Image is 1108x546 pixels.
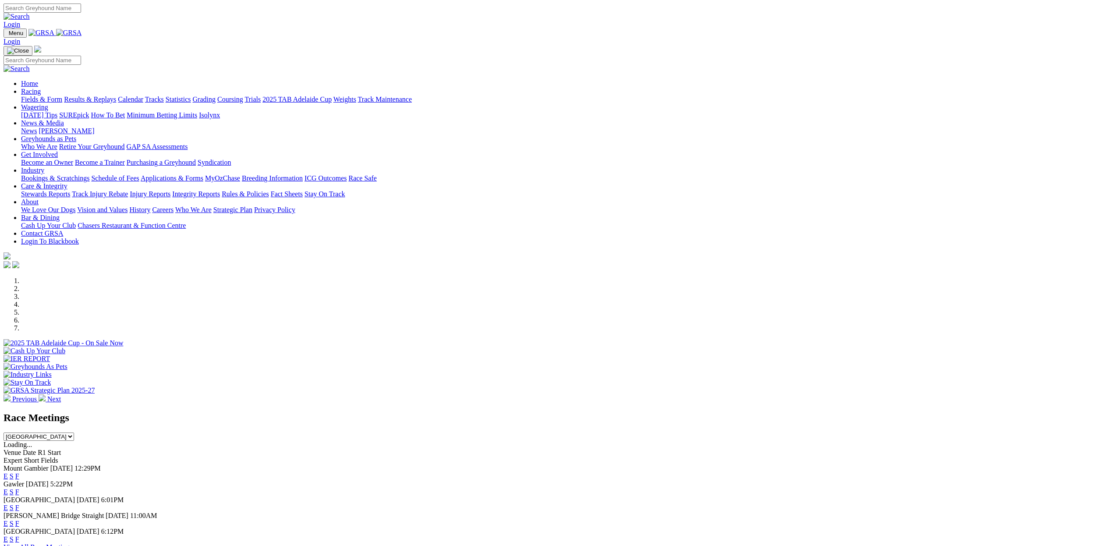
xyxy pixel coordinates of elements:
[4,520,8,527] a: E
[21,159,73,166] a: Become an Owner
[21,143,1104,151] div: Greyhounds as Pets
[21,135,76,142] a: Greyhounds as Pets
[39,394,46,401] img: chevron-right-pager-white.svg
[101,528,124,535] span: 6:12PM
[4,13,30,21] img: Search
[4,28,27,38] button: Toggle navigation
[358,96,412,103] a: Track Maintenance
[4,480,24,488] span: Gawler
[4,457,22,464] span: Expert
[21,182,67,190] a: Care & Integrity
[4,46,32,56] button: Toggle navigation
[4,535,8,543] a: E
[75,159,125,166] a: Become a Trainer
[4,355,50,363] img: IER REPORT
[21,80,38,87] a: Home
[47,395,61,403] span: Next
[24,457,39,464] span: Short
[21,127,1104,135] div: News & Media
[15,504,19,511] a: F
[21,143,57,150] a: Who We Are
[4,65,30,73] img: Search
[4,449,21,456] span: Venue
[12,395,37,403] span: Previous
[21,206,1104,214] div: About
[41,457,58,464] span: Fields
[21,96,62,103] a: Fields & Form
[74,464,101,472] span: 12:29PM
[152,206,173,213] a: Careers
[4,504,8,511] a: E
[21,88,41,95] a: Racing
[59,143,125,150] a: Retire Your Greyhound
[217,96,243,103] a: Coursing
[50,464,73,472] span: [DATE]
[10,504,14,511] a: S
[130,512,157,519] span: 11:00AM
[4,252,11,259] img: logo-grsa-white.png
[199,111,220,119] a: Isolynx
[21,222,76,229] a: Cash Up Your Club
[64,96,116,103] a: Results & Replays
[106,512,128,519] span: [DATE]
[21,238,79,245] a: Login To Blackbook
[21,159,1104,167] div: Get Involved
[129,206,150,213] a: History
[304,190,345,198] a: Stay On Track
[77,206,127,213] a: Vision and Values
[4,512,104,519] span: [PERSON_NAME] Bridge Straight
[4,4,81,13] input: Search
[91,174,139,182] a: Schedule of Fees
[21,167,44,174] a: Industry
[222,190,269,198] a: Rules & Policies
[21,119,64,127] a: News & Media
[193,96,216,103] a: Grading
[15,520,19,527] a: F
[21,198,39,206] a: About
[4,21,20,28] a: Login
[10,535,14,543] a: S
[348,174,376,182] a: Race Safe
[127,159,196,166] a: Purchasing a Greyhound
[21,206,75,213] a: We Love Our Dogs
[4,488,8,496] a: E
[15,535,19,543] a: F
[4,412,1104,424] h2: Race Meetings
[141,174,203,182] a: Applications & Forms
[4,379,51,386] img: Stay On Track
[21,214,60,221] a: Bar & Dining
[72,190,128,198] a: Track Injury Rebate
[4,528,75,535] span: [GEOGRAPHIC_DATA]
[175,206,212,213] a: Who We Are
[4,386,95,394] img: GRSA Strategic Plan 2025-27
[50,480,73,488] span: 5:22PM
[118,96,143,103] a: Calendar
[15,472,19,480] a: F
[4,371,52,379] img: Industry Links
[4,472,8,480] a: E
[21,174,1104,182] div: Industry
[172,190,220,198] a: Integrity Reports
[4,363,67,371] img: Greyhounds As Pets
[7,47,29,54] img: Close
[304,174,347,182] a: ICG Outcomes
[4,347,65,355] img: Cash Up Your Club
[130,190,170,198] a: Injury Reports
[78,222,186,229] a: Chasers Restaurant & Function Centre
[244,96,261,103] a: Trials
[39,395,61,403] a: Next
[127,143,188,150] a: GAP SA Assessments
[21,190,1104,198] div: Care & Integrity
[4,464,49,472] span: Mount Gambier
[77,528,99,535] span: [DATE]
[28,29,54,37] img: GRSA
[271,190,303,198] a: Fact Sheets
[21,230,63,237] a: Contact GRSA
[23,449,36,456] span: Date
[213,206,252,213] a: Strategic Plan
[10,520,14,527] a: S
[262,96,332,103] a: 2025 TAB Adelaide Cup
[254,206,295,213] a: Privacy Policy
[21,190,70,198] a: Stewards Reports
[333,96,356,103] a: Weights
